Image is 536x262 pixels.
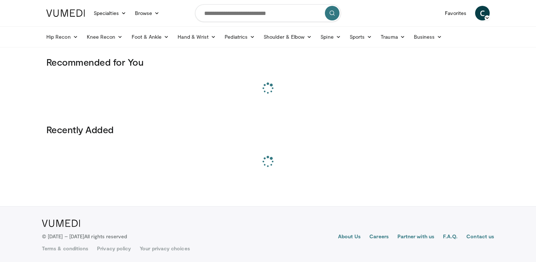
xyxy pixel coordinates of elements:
[345,30,377,44] a: Sports
[466,233,494,242] a: Contact us
[46,9,85,17] img: VuMedi Logo
[42,245,88,252] a: Terms & conditions
[195,4,341,22] input: Search topics, interventions
[173,30,220,44] a: Hand & Wrist
[46,124,490,135] h3: Recently Added
[127,30,174,44] a: Foot & Ankle
[475,6,490,20] a: C
[259,30,316,44] a: Shoulder & Elbow
[131,6,164,20] a: Browse
[443,233,458,242] a: F.A.Q.
[220,30,259,44] a: Pediatrics
[42,30,82,44] a: Hip Recon
[338,233,361,242] a: About Us
[409,30,447,44] a: Business
[397,233,434,242] a: Partner with us
[42,220,80,227] img: VuMedi Logo
[140,245,190,252] a: Your privacy choices
[42,233,127,240] p: © [DATE] – [DATE]
[82,30,127,44] a: Knee Recon
[376,30,409,44] a: Trauma
[440,6,471,20] a: Favorites
[89,6,131,20] a: Specialties
[316,30,345,44] a: Spine
[369,233,389,242] a: Careers
[46,56,490,68] h3: Recommended for You
[84,233,127,239] span: All rights reserved
[97,245,131,252] a: Privacy policy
